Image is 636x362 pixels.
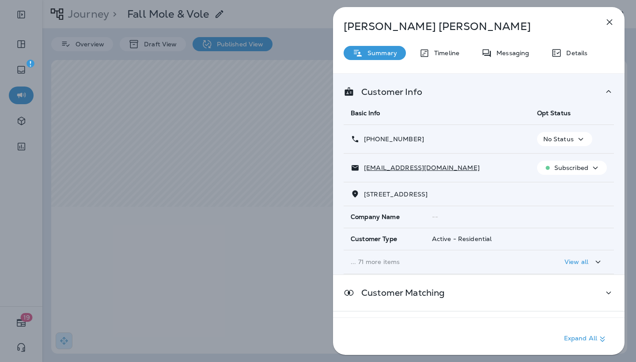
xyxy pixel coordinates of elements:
span: Customer Type [351,235,397,243]
p: Messaging [492,49,529,57]
p: [PERSON_NAME] [PERSON_NAME] [344,20,585,33]
p: Subscribed [554,164,588,171]
p: Timeline [430,49,459,57]
p: View all [564,258,588,265]
button: No Status [537,132,592,146]
p: Expand All [564,334,608,344]
span: Basic Info [351,109,380,117]
p: Customer Info [354,88,422,95]
p: Summary [363,49,397,57]
p: [PHONE_NUMBER] [360,136,424,143]
button: View all [561,254,607,270]
p: ... 71 more items [351,258,523,265]
button: Expand All [560,331,611,347]
p: Details [562,49,587,57]
p: No Status [543,136,574,143]
p: Customer Matching [354,289,445,296]
span: [STREET_ADDRESS] [364,190,428,198]
span: Opt Status [537,109,571,117]
button: Subscribed [537,161,607,175]
span: Active - Residential [432,235,492,243]
p: [EMAIL_ADDRESS][DOMAIN_NAME] [360,164,480,171]
span: Company Name [351,213,400,221]
span: -- [432,213,438,221]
